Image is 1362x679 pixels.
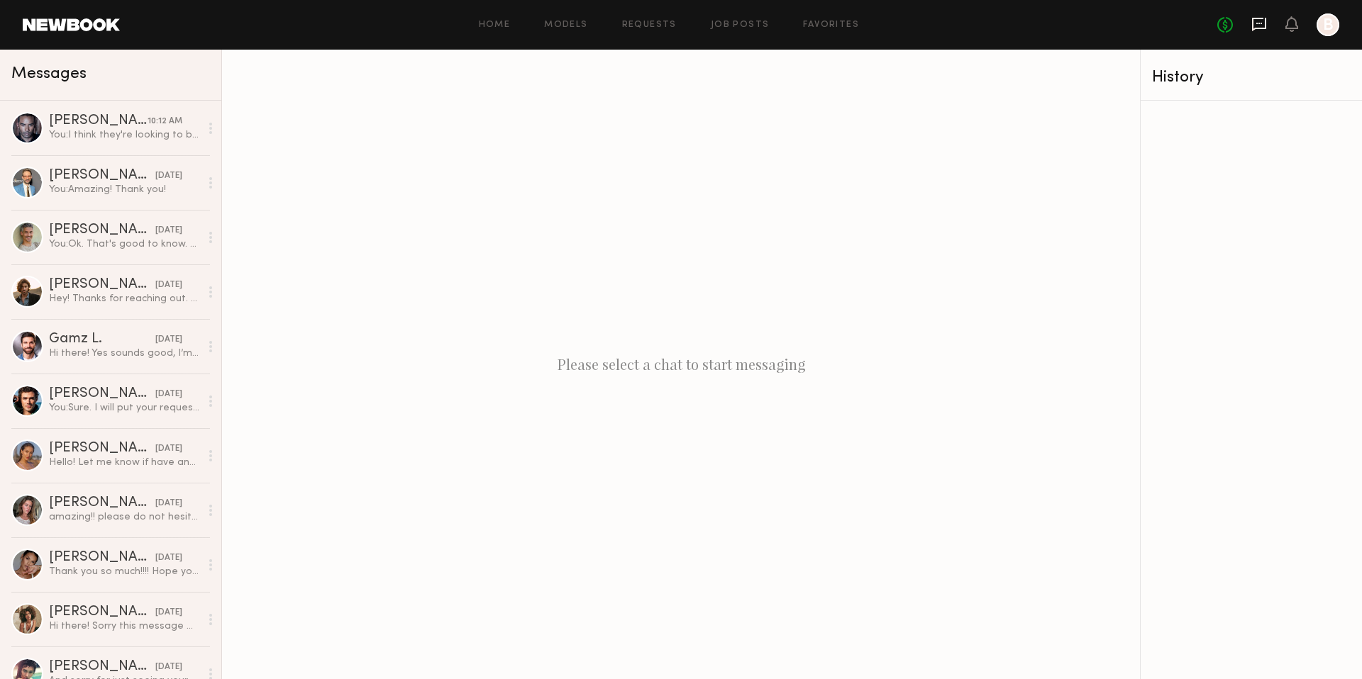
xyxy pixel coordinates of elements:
div: [PERSON_NAME] [49,442,155,456]
div: [PERSON_NAME] [49,551,155,565]
div: [PERSON_NAME] [49,496,155,510]
div: [DATE] [155,606,182,619]
div: Gamz L. [49,332,155,347]
div: [DATE] [155,497,182,510]
a: Job Posts [711,21,770,30]
div: Hi there! Yes sounds good, I’m available 10/13 to 10/15, let me know if you have any questions! [49,347,200,360]
div: Please select a chat to start messaging [222,50,1140,679]
div: [PERSON_NAME] [49,223,155,237]
div: Hey! Thanks for reaching out. Sounds fun. What would be the terms/usage? [49,292,200,305]
div: amazing!! please do not hesitate to reach out for future projects! you were so great to work with [49,510,200,524]
div: [DATE] [155,279,182,292]
div: [PERSON_NAME] [49,660,155,674]
div: You: Sure. I will put your request in the notes. [49,401,200,415]
div: You: I think they're looking to book you for about half a day, 3-4 hours during the afternoon. [49,128,200,142]
div: [PERSON_NAME] [49,114,148,128]
div: You: Amazing! Thank you! [49,183,200,196]
div: [DATE] [155,442,182,456]
div: [DATE] [155,333,182,347]
div: [DATE] [155,551,182,565]
div: 10:12 AM [148,115,182,128]
div: You: Ok. That's good to know. Let's connect when you get back in town. Have a safe trip! [49,237,200,251]
a: Requests [622,21,677,30]
div: [PERSON_NAME] [49,387,155,401]
div: [PERSON_NAME] [49,605,155,619]
a: B [1317,13,1339,36]
a: Models [544,21,587,30]
div: Hello! Let me know if have any other clients coming up [49,456,200,469]
a: Home [479,21,511,30]
div: History [1152,69,1351,86]
a: Favorites [803,21,859,30]
div: Thank you so much!!!! Hope you had a great shoot! [49,565,200,578]
div: [PERSON_NAME] [49,278,155,292]
div: [DATE] [155,169,182,183]
div: [PERSON_NAME] [49,169,155,183]
div: [DATE] [155,388,182,401]
div: [DATE] [155,661,182,674]
span: Messages [11,66,87,82]
div: Hi there! Sorry this message was missed! I am available (: IG @bbymo__ [49,619,200,633]
div: [DATE] [155,224,182,237]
